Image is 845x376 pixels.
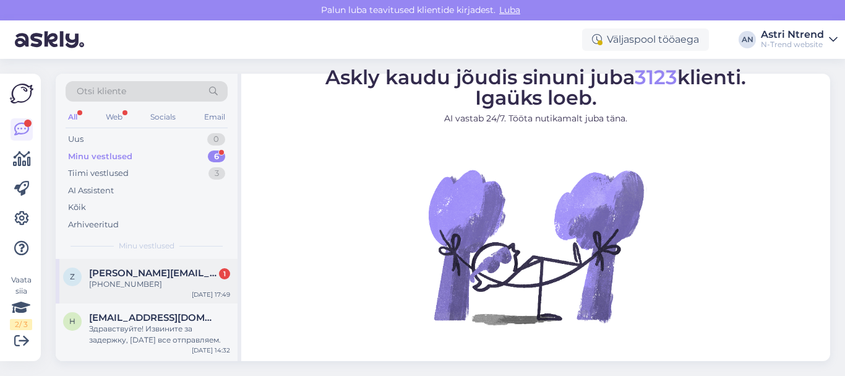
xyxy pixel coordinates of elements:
div: AN [739,31,756,48]
span: Luba [495,4,524,15]
span: Zane.balode3@gmail.com [89,268,218,279]
img: No Chat active [424,135,647,358]
div: Uus [68,133,84,146]
p: AI vastab 24/7. Tööta nutikamalt juba täna. [325,112,746,125]
span: h [69,317,75,326]
img: Askly Logo [10,84,33,103]
span: 3123 [635,65,677,89]
div: [PHONE_NUMBER] [89,279,230,290]
div: Web [103,109,125,125]
span: Askly kaudu jõudis sinuni juba klienti. Igaüks loeb. [325,65,746,110]
div: All [66,109,80,125]
div: 2 / 3 [10,319,32,330]
div: Astri Ntrend [761,30,824,40]
div: [DATE] 14:32 [192,346,230,355]
div: Minu vestlused [68,151,132,163]
div: 3 [208,167,225,180]
div: Kõik [68,201,86,214]
div: N-Trend website [761,40,824,50]
div: Väljaspool tööaega [582,28,709,51]
div: Здравствуйте! Извините за задержку, [DATE] все отправляем. [89,323,230,346]
span: Z [70,272,75,281]
div: 6 [208,151,225,163]
div: [DATE] 17:49 [192,290,230,299]
div: 1 [219,268,230,279]
div: Socials [148,109,178,125]
div: Vaata siia [10,274,32,330]
span: Otsi kliente [77,85,126,98]
div: Tiimi vestlused [68,167,129,180]
a: Astri NtrendN-Trend website [761,30,838,50]
span: hele002@gmail.com [89,312,218,323]
div: Email [202,109,228,125]
span: Minu vestlused [119,240,174,251]
div: AI Assistent [68,185,114,197]
div: Arhiveeritud [68,219,119,231]
div: 0 [207,133,225,146]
